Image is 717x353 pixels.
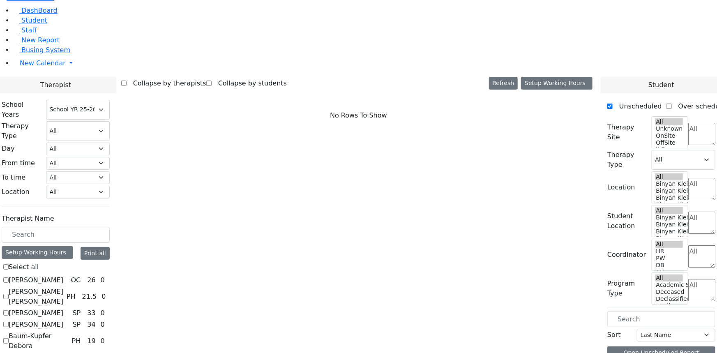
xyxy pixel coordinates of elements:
textarea: Search [688,279,715,301]
label: Location [2,187,30,197]
span: No Rows To Show [330,111,387,120]
option: Declassified [655,295,683,302]
a: Student [13,16,47,24]
div: 0 [99,308,106,318]
option: All [655,207,683,214]
label: Collapse by students [212,77,287,90]
a: New Report [13,36,60,44]
label: [PERSON_NAME] [9,275,63,285]
option: AH [655,269,683,276]
option: Binyan Klein 4 [655,221,683,228]
a: DashBoard [13,7,58,14]
span: New Calendar [20,59,66,67]
div: 33 [85,308,97,318]
a: Busing System [13,46,70,54]
span: DashBoard [21,7,58,14]
span: New Report [21,36,60,44]
label: Sort [607,330,621,340]
a: New Calendar [13,55,717,72]
label: School Years [2,100,41,120]
div: 26 [85,275,97,285]
label: From time [2,158,35,168]
option: Unknown [655,125,683,132]
option: DB [655,262,683,269]
span: Staff [21,26,37,34]
input: Search [607,311,715,327]
option: Academic Support [655,281,683,288]
div: Setup Working Hours [2,246,73,259]
option: All [655,118,683,125]
label: [PERSON_NAME] [9,320,63,330]
label: Therapy Type [2,121,41,141]
label: Therapist Name [2,214,54,224]
div: 34 [85,320,97,330]
label: Unscheduled [613,100,662,113]
option: Binyan Klein 2 [655,201,683,208]
label: Program Type [607,279,647,298]
button: Print all [81,247,110,260]
div: SP [69,320,84,330]
label: Student Location [607,211,647,231]
button: Refresh [489,77,518,90]
textarea: Search [688,123,715,145]
option: Binyan Klein 5 [655,214,683,221]
div: PH [69,336,84,346]
div: 21.5 [81,292,99,302]
option: Deceased [655,288,683,295]
option: Binyan Klein 4 [655,187,683,194]
textarea: Search [688,178,715,200]
span: Student [21,16,47,24]
div: 0 [99,275,106,285]
span: Student [648,80,674,90]
label: [PERSON_NAME] [9,308,63,318]
div: 0 [100,292,107,302]
label: Select all [9,262,39,272]
label: Therapy Type [607,150,647,170]
a: Staff [13,26,37,34]
label: Collapse by therapists [127,77,206,90]
label: Coordinator [607,250,646,260]
div: 0 [99,336,106,346]
span: Busing System [21,46,70,54]
div: 19 [85,336,97,346]
textarea: Search [688,245,715,268]
option: WP [655,146,683,153]
option: Binyan Klein 2 [655,235,683,242]
option: Binyan Klein 3 [655,228,683,235]
label: To time [2,173,25,182]
label: Baum-Kupfer Debora [9,331,69,351]
option: OffSite [655,139,683,146]
div: SP [69,308,84,318]
option: OnSite [655,132,683,139]
button: Setup Working Hours [521,77,593,90]
div: 0 [99,320,106,330]
textarea: Search [688,212,715,234]
span: Therapist [40,80,71,90]
option: All [655,241,683,248]
option: PW [655,255,683,262]
label: [PERSON_NAME] [PERSON_NAME] [9,287,63,307]
div: OC [68,275,84,285]
label: Day [2,144,15,154]
label: Therapy Site [607,122,647,142]
option: All [655,275,683,281]
option: Binyan Klein 3 [655,194,683,201]
option: Binyan Klein 5 [655,180,683,187]
option: HR [655,248,683,255]
option: Declines [655,302,683,309]
div: PH [63,292,79,302]
input: Search [2,227,110,242]
label: Location [607,182,635,192]
option: All [655,173,683,180]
